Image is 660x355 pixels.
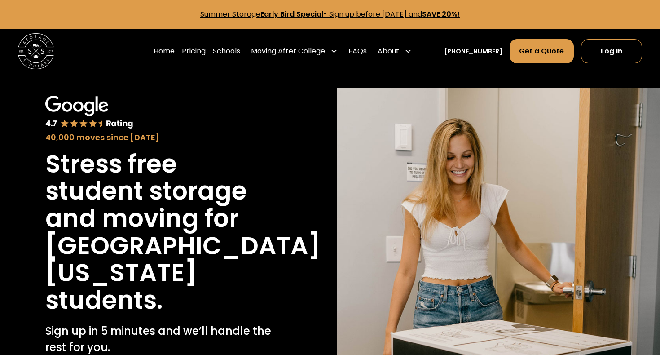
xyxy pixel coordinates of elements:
h1: Stress free student storage and moving for [45,151,278,232]
a: Summer StorageEarly Bird Special- Sign up before [DATE] andSAVE 20%! [200,9,460,19]
a: Home [154,39,175,64]
a: Get a Quote [510,39,573,63]
div: Moving After College [247,39,341,64]
a: [PHONE_NUMBER] [444,47,502,56]
a: Pricing [182,39,206,64]
img: Google 4.7 star rating [45,96,134,129]
div: About [374,39,415,64]
div: Moving After College [251,46,325,57]
a: Log In [581,39,642,63]
strong: SAVE 20%! [422,9,460,19]
div: About [378,46,399,57]
h1: [GEOGRAPHIC_DATA][US_STATE] [45,232,321,287]
h1: students. [45,287,163,314]
a: Schools [213,39,240,64]
div: 40,000 moves since [DATE] [45,131,278,143]
img: Storage Scholars main logo [18,33,54,69]
a: home [18,33,54,69]
strong: Early Bird Special [260,9,323,19]
a: FAQs [348,39,367,64]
